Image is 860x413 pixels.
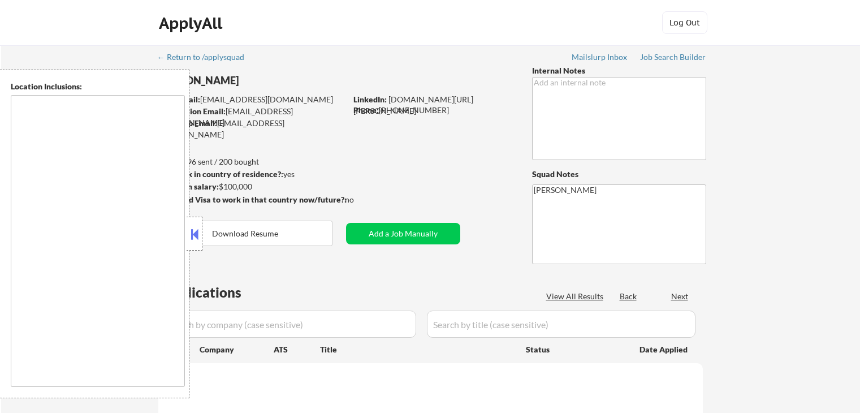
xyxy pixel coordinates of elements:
div: ApplyAll [159,14,226,33]
div: [EMAIL_ADDRESS][DOMAIN_NAME] [159,106,346,128]
div: yes [158,169,343,180]
button: Add a Job Manually [346,223,460,244]
strong: Can work in country of residence?: [158,169,283,179]
button: Download Resume [158,221,332,246]
strong: Will need Visa to work in that country now/future?: [158,195,347,204]
div: ATS [274,344,320,355]
div: Internal Notes [532,65,706,76]
div: [PHONE_NUMBER] [353,105,513,116]
div: Mailslurp Inbox [572,53,628,61]
button: Log Out [662,11,707,34]
a: Mailslurp Inbox [572,53,628,64]
input: Search by title (case sensitive) [427,311,695,338]
div: [EMAIL_ADDRESS][DOMAIN_NAME] [158,118,346,140]
div: Date Applied [639,344,689,355]
a: [DOMAIN_NAME][URL][PERSON_NAME] [353,94,473,115]
div: Back [620,291,638,302]
div: Location Inclusions: [11,81,185,92]
div: Company [200,344,274,355]
div: no [345,194,377,205]
div: Title [320,344,515,355]
div: ← Return to /applysquad [157,53,255,61]
a: ← Return to /applysquad [157,53,255,64]
div: Next [671,291,689,302]
strong: LinkedIn: [353,94,387,104]
div: $100,000 [158,181,346,192]
div: Applications [162,286,274,299]
div: [EMAIL_ADDRESS][DOMAIN_NAME] [159,94,346,105]
div: Job Search Builder [640,53,706,61]
strong: Phone: [353,105,379,115]
div: 96 sent / 200 bought [158,156,346,167]
div: View All Results [546,291,607,302]
input: Search by company (case sensitive) [162,311,416,338]
div: Squad Notes [532,169,706,180]
div: Status [526,339,623,359]
div: [PERSON_NAME] [158,74,391,88]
